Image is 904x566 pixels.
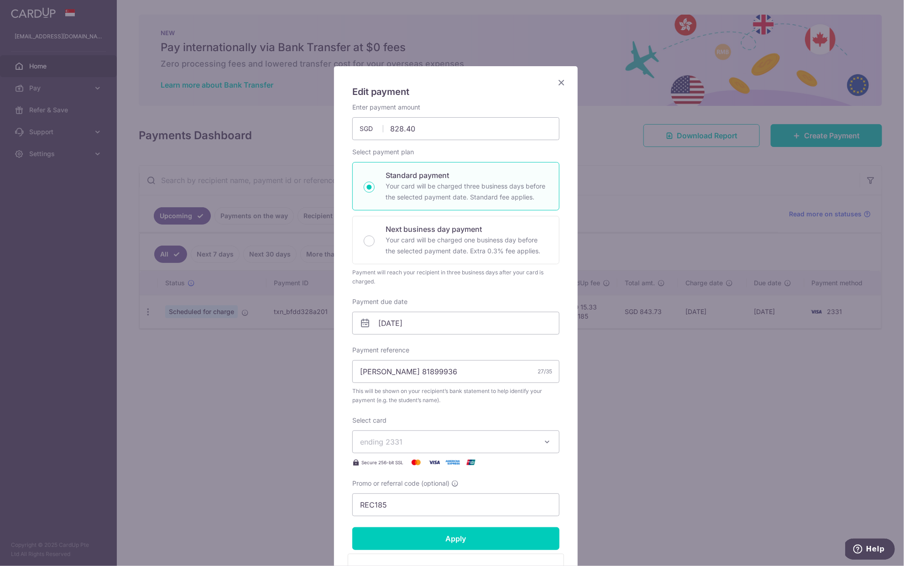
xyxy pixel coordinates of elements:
[352,268,559,286] div: Payment will reach your recipient in three business days after your card is charged.
[352,346,409,355] label: Payment reference
[21,6,39,15] span: Help
[407,457,425,468] img: Mastercard
[352,312,559,335] input: DD / MM / YYYY
[352,103,420,112] label: Enter payment amount
[352,479,449,488] span: Promo or referral code (optional)
[556,77,567,88] button: Close
[846,539,895,561] iframe: Opens a widget where you can find more information
[360,124,383,133] span: SGD
[360,437,402,446] span: ending 2331
[352,84,559,99] h5: Edit payment
[386,170,548,181] p: Standard payment
[352,416,387,425] label: Select card
[538,367,552,376] div: 27/35
[386,235,548,257] p: Your card will be charged one business day before the selected payment date. Extra 0.3% fee applies.
[352,430,559,453] button: ending 2331
[386,224,548,235] p: Next business day payment
[352,297,408,306] label: Payment due date
[361,459,403,466] span: Secure 256-bit SSL
[352,527,559,550] input: Apply
[425,457,444,468] img: Visa
[462,457,480,468] img: UnionPay
[352,387,559,405] span: This will be shown on your recipient’s bank statement to help identify your payment (e.g. the stu...
[352,117,559,140] input: 0.00
[352,147,414,157] label: Select payment plan
[386,181,548,203] p: Your card will be charged three business days before the selected payment date. Standard fee appl...
[444,457,462,468] img: American Express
